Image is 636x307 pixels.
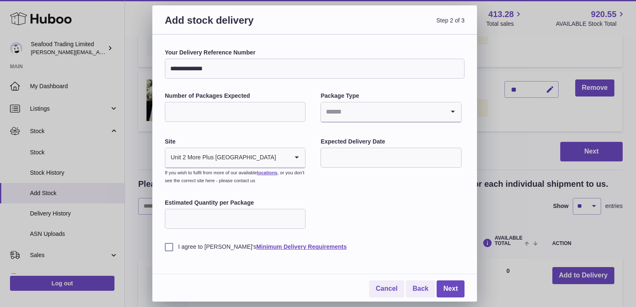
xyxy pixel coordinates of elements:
[315,14,465,37] span: Step 2 of 3
[320,92,461,100] label: Package Type
[276,148,288,167] input: Search for option
[165,243,465,251] label: I agree to [PERSON_NAME]'s
[165,138,306,146] label: Site
[320,138,461,146] label: Expected Delivery Date
[321,102,461,122] div: Search for option
[165,170,304,183] small: If you wish to fulfil from more of our available , or you don’t see the correct site here - pleas...
[165,148,305,168] div: Search for option
[406,280,435,297] a: Back
[165,92,306,100] label: Number of Packages Expected
[321,102,444,121] input: Search for option
[165,14,315,37] h3: Add stock delivery
[437,280,465,297] a: Next
[165,199,306,207] label: Estimated Quantity per Package
[256,243,347,250] a: Minimum Delivery Requirements
[257,170,277,175] a: locations
[165,148,276,167] span: Unit 2 More Plus [GEOGRAPHIC_DATA]
[165,49,465,57] label: Your Delivery Reference Number
[369,280,404,297] a: Cancel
